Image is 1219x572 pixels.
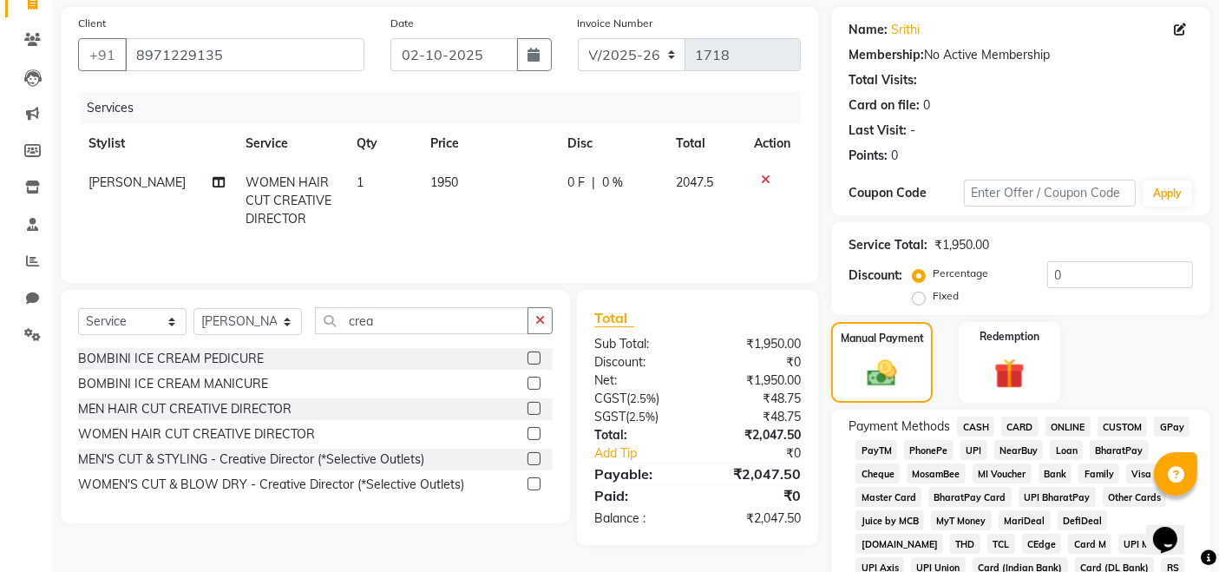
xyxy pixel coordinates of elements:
[904,440,954,460] span: PhonePe
[934,236,989,254] div: ₹1,950.00
[581,444,717,463] a: Add Tip
[923,96,930,115] div: 0
[1118,534,1156,554] span: UPI M
[744,124,801,163] th: Action
[957,417,994,437] span: CASH
[994,440,1044,460] span: NearBuy
[849,122,907,140] div: Last Visit:
[665,124,744,163] th: Total
[849,21,888,39] div: Name:
[1098,417,1148,437] span: CUSTOM
[78,450,424,469] div: MEN'S CUT & STYLING - Creative Director (*Selective Outlets)
[315,307,528,334] input: Search or Scan
[855,510,924,530] span: Juice by MCB
[1126,464,1182,483] span: Visa Card
[849,147,888,165] div: Points:
[581,335,698,353] div: Sub Total:
[907,464,966,483] span: MosamBee
[698,390,814,408] div: ₹48.75
[698,485,814,506] div: ₹0
[933,266,988,281] label: Percentage
[698,510,814,528] div: ₹2,047.50
[849,266,902,285] div: Discount:
[980,329,1039,345] label: Redemption
[557,124,665,163] th: Disc
[78,350,264,368] div: BOMBINI ICE CREAM PEDICURE
[235,124,346,163] th: Service
[855,487,921,507] span: Master Card
[1058,510,1108,530] span: DefiDeal
[1078,464,1119,483] span: Family
[718,444,815,463] div: ₹0
[581,464,698,484] div: Payable:
[567,174,585,192] span: 0 F
[125,38,364,71] input: Search by Name/Mobile/Email/Code
[78,16,106,31] label: Client
[630,391,656,405] span: 2.5%
[931,510,992,530] span: MyT Money
[849,96,920,115] div: Card on file:
[698,371,814,390] div: ₹1,950.00
[430,174,458,190] span: 1950
[849,184,963,202] div: Coupon Code
[629,410,655,424] span: 2.5%
[1022,534,1062,554] span: CEdge
[1143,181,1192,207] button: Apply
[849,71,917,89] div: Total Visits:
[698,335,814,353] div: ₹1,950.00
[594,309,634,327] span: Total
[950,534,980,554] span: THD
[855,464,900,483] span: Cheque
[78,375,268,393] div: BOMBINI ICE CREAM MANICURE
[357,174,364,190] span: 1
[910,122,915,140] div: -
[1019,487,1096,507] span: UPI BharatPay
[592,174,595,192] span: |
[80,92,814,124] div: Services
[676,174,713,190] span: 2047.5
[698,464,814,484] div: ₹2,047.50
[1045,417,1091,437] span: ONLINE
[78,38,127,71] button: +91
[594,409,626,424] span: SGST
[390,16,414,31] label: Date
[1001,417,1039,437] span: CARD
[698,408,814,426] div: ₹48.75
[933,288,959,304] label: Fixed
[849,236,927,254] div: Service Total:
[581,353,698,371] div: Discount:
[578,16,653,31] label: Invoice Number
[246,174,331,227] span: WOMEN HAIR CUT CREATIVE DIRECTOR
[594,391,626,406] span: CGST
[1146,503,1202,555] iframe: chat widget
[964,180,1136,207] input: Enter Offer / Coupon Code
[346,124,420,163] th: Qty
[891,21,920,39] a: Srithi
[698,426,814,444] div: ₹2,047.50
[1050,440,1083,460] span: Loan
[849,46,924,64] div: Membership:
[581,408,698,426] div: ( )
[985,355,1034,393] img: _gift.svg
[581,485,698,506] div: Paid:
[1103,487,1167,507] span: Other Cards
[987,534,1015,554] span: TCL
[78,400,292,418] div: MEN HAIR CUT CREATIVE DIRECTOR
[891,147,898,165] div: 0
[420,124,557,163] th: Price
[78,476,464,494] div: WOMEN'S CUT & BLOW DRY - Creative Director (*Selective Outlets)
[849,417,950,436] span: Payment Methods
[698,353,814,371] div: ₹0
[841,331,924,346] label: Manual Payment
[855,534,943,554] span: [DOMAIN_NAME]
[1090,440,1149,460] span: BharatPay
[855,440,897,460] span: PayTM
[602,174,623,192] span: 0 %
[581,390,698,408] div: ( )
[928,487,1012,507] span: BharatPay Card
[1154,417,1190,437] span: GPay
[581,510,698,528] div: Balance :
[973,464,1032,483] span: MI Voucher
[960,440,987,460] span: UPI
[88,174,186,190] span: [PERSON_NAME]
